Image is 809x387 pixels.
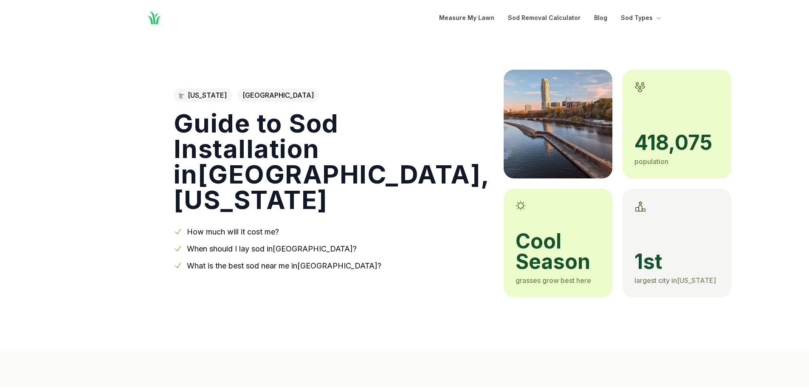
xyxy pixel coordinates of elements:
h1: Guide to Sod Installation in [GEOGRAPHIC_DATA] , [US_STATE] [174,110,490,212]
a: When should I lay sod in[GEOGRAPHIC_DATA]? [187,244,357,253]
a: How much will it cost me? [187,227,279,236]
span: 1st [634,251,719,272]
a: What is the best sod near me in[GEOGRAPHIC_DATA]? [187,261,381,270]
img: A picture of Minneapolis [504,70,612,178]
a: [US_STATE] [174,88,232,102]
button: Sod Types [621,13,663,23]
a: Sod Removal Calculator [508,13,581,23]
a: Measure My Lawn [439,13,494,23]
span: population [634,157,668,166]
a: Blog [594,13,607,23]
span: grasses grow best here [516,276,591,285]
span: 418,075 [634,133,719,153]
span: [GEOGRAPHIC_DATA] [237,88,319,102]
img: Minnesota state outline [179,92,184,99]
span: cool season [516,231,600,272]
span: largest city in [US_STATE] [634,276,716,285]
